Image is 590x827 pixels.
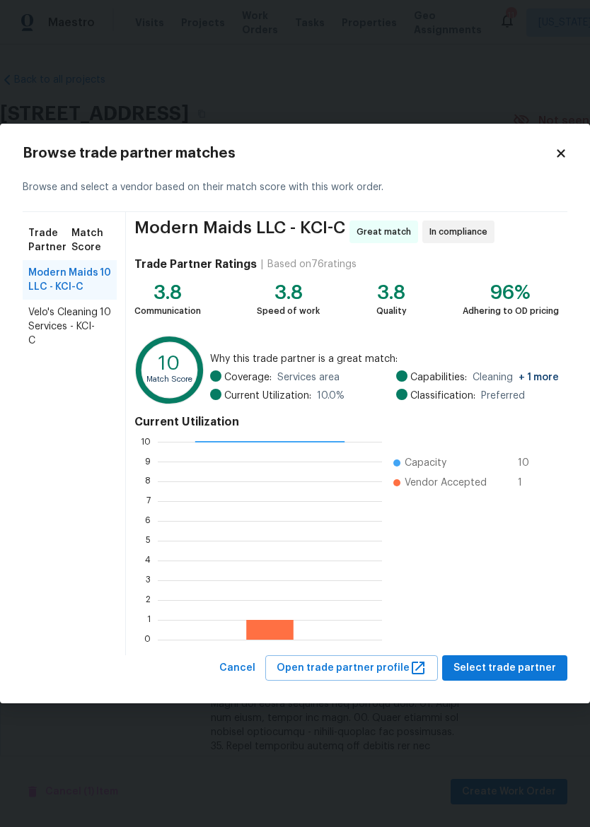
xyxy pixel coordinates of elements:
text: 7 [146,496,151,505]
text: 5 [146,536,151,544]
span: Capacity [405,456,446,470]
div: Quality [376,304,407,318]
span: + 1 more [519,373,559,382]
span: 10 [100,266,111,294]
span: Vendor Accepted [405,476,487,490]
span: In compliance [429,225,493,239]
span: Capabilities: [410,370,467,385]
div: Adhering to OD pricing [463,304,559,318]
span: Services area [277,370,340,385]
span: Trade Partner [28,226,71,254]
span: Coverage: [224,370,272,385]
text: Match Score [146,375,192,383]
text: 10 [158,354,180,373]
span: 10 [518,456,540,470]
div: 3.8 [257,286,320,300]
text: 2 [146,595,151,604]
div: | [257,257,267,271]
text: 3 [146,575,151,584]
text: 10 [141,437,151,445]
text: 6 [145,516,151,524]
div: Communication [134,304,201,318]
h4: Trade Partner Ratings [134,257,257,271]
text: 0 [144,635,151,643]
div: Based on 76 ratings [267,257,357,271]
span: Velo's Cleaning Services - KCI-C [28,305,100,348]
span: Select trade partner [453,659,556,677]
span: Modern Maids LLC - KCI-C [28,266,100,294]
div: 96% [463,286,559,300]
button: Select trade partner [442,655,567,681]
h4: Current Utilization [134,415,559,429]
text: 1 [147,615,151,623]
span: Current Utilization: [224,389,311,403]
span: Classification: [410,389,475,403]
span: Modern Maids LLC - KCI-C [134,221,345,243]
span: 10.0 % [317,389,345,403]
div: 3.8 [134,286,201,300]
text: 8 [145,476,151,485]
span: Cancel [219,659,255,677]
div: Browse and select a vendor based on their match score with this work order. [23,163,567,212]
text: 9 [145,457,151,465]
text: 4 [145,556,151,564]
span: 1 [518,476,540,490]
h2: Browse trade partner matches [23,146,555,160]
span: Cleaning [473,370,559,385]
span: Great match [357,225,417,239]
span: Open trade partner profile [277,659,427,677]
span: Why this trade partner is a great match: [210,352,559,366]
span: Preferred [481,389,525,403]
span: 10 [100,305,111,348]
button: Open trade partner profile [265,655,438,681]
div: Speed of work [257,304,320,318]
button: Cancel [214,655,261,681]
span: Match Score [71,226,111,254]
div: 3.8 [376,286,407,300]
